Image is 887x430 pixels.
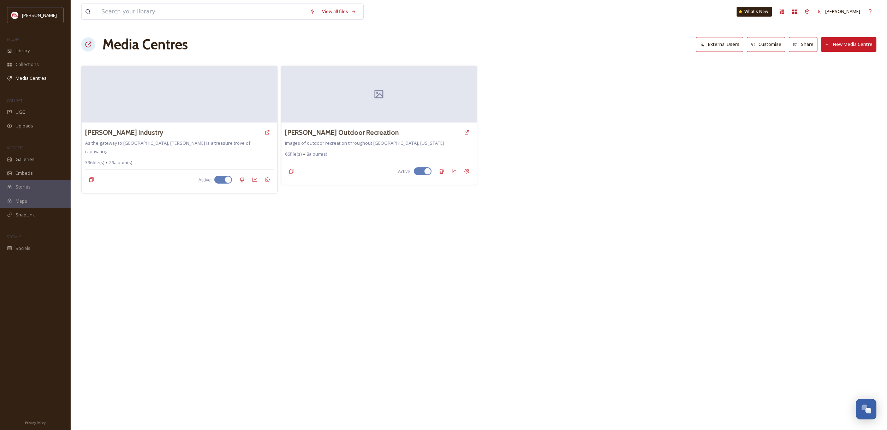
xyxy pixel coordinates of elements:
input: Search your library [98,4,306,19]
span: [PERSON_NAME] [22,12,57,18]
a: View all files [319,5,360,18]
span: Library [16,47,30,54]
span: UGC [16,109,25,115]
span: Embeds [16,170,33,177]
button: New Media Centre [821,37,876,52]
a: [PERSON_NAME] [814,5,864,18]
span: WIDGETS [7,145,23,150]
span: Galleries [16,156,35,163]
span: Images of outdoor recreation throughout [GEOGRAPHIC_DATA], [US_STATE] [285,140,444,146]
span: 29 album(s) [109,159,132,166]
span: Stories [16,184,31,190]
a: What's New [737,7,772,17]
span: Uploads [16,123,33,129]
button: Customise [747,37,786,52]
span: Privacy Policy [25,420,46,425]
a: [PERSON_NAME] Outdoor Recreation [285,127,399,138]
span: SnapLink [16,211,35,218]
span: As the gateway to [GEOGRAPHIC_DATA], [PERSON_NAME] is a treasure trove of captivating... [85,140,250,155]
span: 66 file(s) [285,151,302,157]
span: 8 album(s) [306,151,327,157]
span: 396 file(s) [85,159,104,166]
img: 0824_SHASHONENATIONALFOREST_ROAD%20(6).jpg [82,66,277,123]
span: MEDIA [7,36,19,42]
span: SOCIALS [7,234,21,239]
span: COLLECT [7,98,22,103]
img: images%20(1).png [11,12,18,19]
a: Privacy Policy [25,418,46,426]
h1: Media Centres [102,34,188,55]
span: Active [198,177,211,183]
span: [PERSON_NAME] [825,8,860,14]
span: Maps [16,198,27,204]
span: Media Centres [16,75,47,82]
span: Active [398,168,410,175]
button: Open Chat [856,399,876,419]
a: [PERSON_NAME] Industry [85,127,163,138]
a: Customise [747,37,789,52]
button: External Users [696,37,743,52]
a: External Users [696,37,747,52]
span: Collections [16,61,39,68]
span: Socials [16,245,30,252]
button: Share [789,37,817,52]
